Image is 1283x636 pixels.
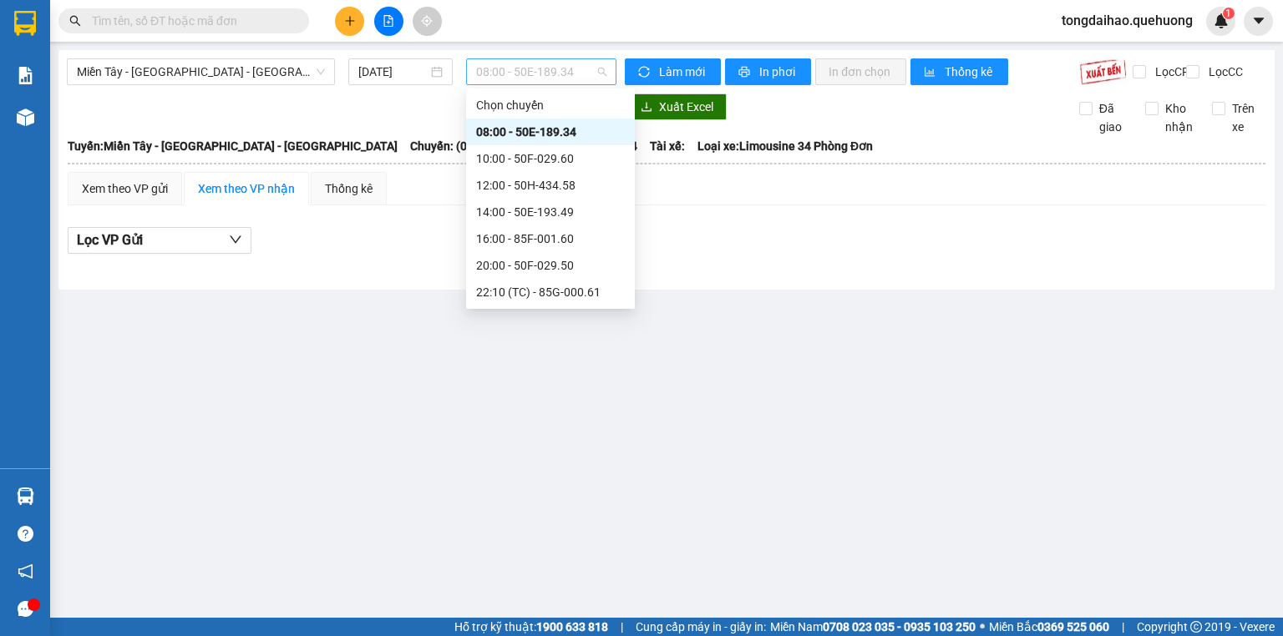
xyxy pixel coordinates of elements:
[17,67,34,84] img: solution-icon
[636,618,766,636] span: Cung cấp máy in - giấy in:
[1251,13,1266,28] span: caret-down
[1223,8,1235,19] sup: 1
[18,526,33,542] span: question-circle
[659,63,707,81] span: Làm mới
[621,618,623,636] span: |
[383,15,394,27] span: file-add
[476,256,625,275] div: 20:00 - 50F-029.50
[945,63,995,81] span: Thống kê
[454,618,608,636] span: Hỗ trợ kỹ thuật:
[69,15,81,27] span: search
[476,123,625,141] div: 08:00 - 50E-189.34
[1244,7,1273,36] button: caret-down
[759,63,798,81] span: In phơi
[413,7,442,36] button: aim
[650,137,685,155] span: Tài xế:
[910,58,1008,85] button: bar-chartThống kê
[229,233,242,246] span: down
[1048,10,1206,31] span: tongdaihao.quehuong
[358,63,427,81] input: 15/09/2025
[82,179,168,198] div: Xem theo VP gửi
[1214,13,1229,28] img: icon-new-feature
[335,7,364,36] button: plus
[815,58,906,85] button: In đơn chọn
[77,230,143,250] span: Lọc VP Gửi
[1037,620,1109,633] strong: 0369 525 060
[476,283,625,301] div: 22:10 (TC) - 85G-000.61
[770,618,976,636] span: Miền Nam
[924,66,938,79] span: bar-chart
[980,623,985,630] span: ⚪️
[18,601,33,617] span: message
[476,96,625,114] div: Chọn chuyến
[738,66,753,79] span: printer
[374,7,403,36] button: file-add
[476,149,625,168] div: 10:00 - 50F-029.60
[77,59,325,84] span: Miền Tây - Phan Rang - Ninh Sơn
[17,109,34,126] img: warehouse-icon
[476,230,625,248] div: 16:00 - 85F-001.60
[18,563,33,579] span: notification
[1202,63,1245,81] span: Lọc CC
[536,620,608,633] strong: 1900 633 818
[476,59,607,84] span: 08:00 - 50E-189.34
[476,176,625,194] div: 12:00 - 50H-434.58
[823,620,976,633] strong: 0708 023 035 - 0935 103 250
[466,92,635,119] div: Chọn chuyến
[14,11,36,36] img: logo-vxr
[344,15,356,27] span: plus
[92,12,289,30] input: Tìm tên, số ĐT hoặc mã đơn
[1225,99,1266,136] span: Trên xe
[68,139,398,153] b: Tuyến: Miền Tây - [GEOGRAPHIC_DATA] - [GEOGRAPHIC_DATA]
[325,179,373,198] div: Thống kê
[1159,99,1199,136] span: Kho nhận
[198,179,295,198] div: Xem theo VP nhận
[989,618,1109,636] span: Miền Bắc
[725,58,811,85] button: printerIn phơi
[1122,618,1124,636] span: |
[421,15,433,27] span: aim
[1079,58,1127,85] img: 9k=
[68,227,251,254] button: Lọc VP Gửi
[410,137,532,155] span: Chuyến: (08:00 [DATE])
[697,137,873,155] span: Loại xe: Limousine 34 Phòng Đơn
[1190,621,1202,633] span: copyright
[638,66,652,79] span: sync
[625,58,721,85] button: syncLàm mới
[476,203,625,221] div: 14:00 - 50E-193.49
[1149,63,1192,81] span: Lọc CR
[17,487,34,505] img: warehouse-icon
[627,93,727,120] button: downloadXuất Excel
[1093,99,1133,136] span: Đã giao
[1225,8,1231,19] span: 1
